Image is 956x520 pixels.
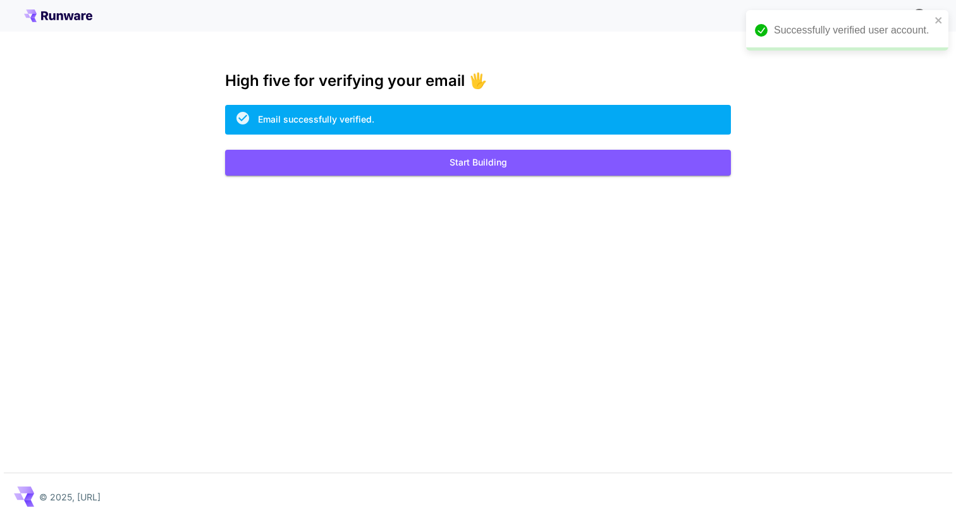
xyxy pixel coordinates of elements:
p: © 2025, [URL] [39,490,101,504]
h3: High five for verifying your email 🖐️ [225,72,731,90]
button: Start Building [225,150,731,176]
button: In order to qualify for free credit, you need to sign up with a business email address and click ... [907,3,932,28]
div: Successfully verified user account. [774,23,931,38]
div: Email successfully verified. [258,112,374,126]
button: close [935,15,943,25]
